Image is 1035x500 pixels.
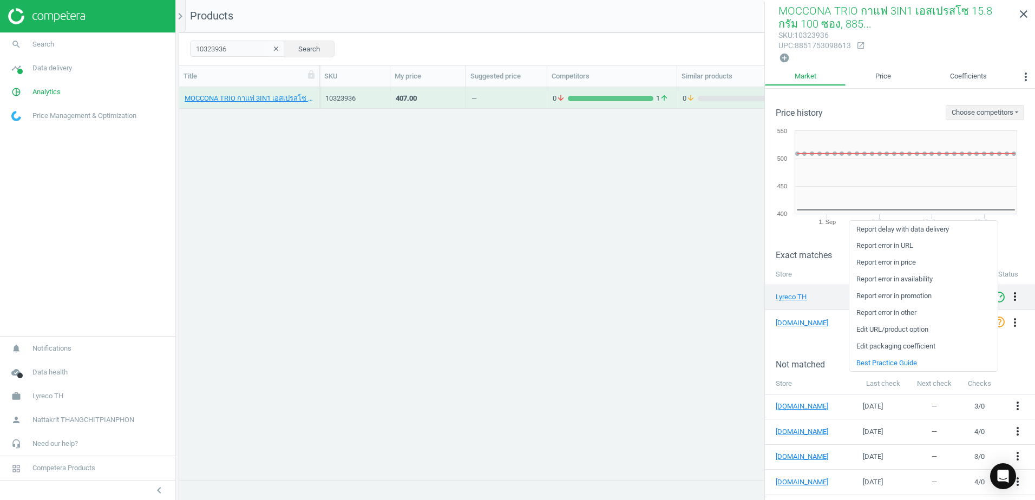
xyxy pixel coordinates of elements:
i: more_vert [1008,316,1021,329]
a: Edit URL/product option [849,321,998,338]
i: person [6,410,27,430]
i: more_vert [1011,475,1024,488]
a: Report error in URL [849,238,998,254]
span: Nattakrit THANGCHITPIANPHON [32,415,134,425]
i: check_circle_outline [993,291,1006,304]
i: chevron_left [153,484,166,497]
span: Data delivery [32,63,72,73]
th: Status [993,264,1035,285]
button: add_circle [778,52,790,64]
td: — [908,394,960,419]
i: open_in_new [856,41,865,50]
span: Price Management & Optimization [32,111,136,121]
text: 400 [777,210,787,217]
h3: Price history [776,108,823,118]
th: Store [765,264,864,285]
td: 4 / 0 [960,419,999,445]
button: more_vert [1017,68,1035,89]
button: more_vert [1011,450,1024,464]
i: arrow_upward [660,94,669,103]
a: Edit packaging coefficient [849,338,998,355]
i: chevron_right [174,10,187,23]
tspan: 8. Sep [871,219,888,225]
th: Next check [908,373,960,394]
div: 10323936 [325,94,384,103]
i: search [6,34,27,55]
text: 550 [777,128,787,134]
a: Report error in price [849,254,998,271]
a: [DOMAIN_NAME] [776,427,841,437]
a: open_in_new [851,41,865,51]
a: MOCCONA TRIO กาแฟ 3IN1 เอสเปรสโซ 15.8 กรัม 100 ซอง, 8851753098613 [185,94,314,103]
div: Title [184,71,315,81]
div: : 8851753098613 [778,41,851,51]
button: more_vert [1011,475,1024,489]
span: Need our help? [32,439,78,449]
a: Report error in promotion [849,288,998,305]
button: clear [268,42,284,57]
th: Store [765,373,857,394]
div: 407.00 [396,94,417,103]
i: more_vert [1008,290,1021,303]
i: more_vert [1011,425,1024,438]
div: — [471,94,477,107]
td: — [908,470,960,495]
span: [DATE] [863,478,883,486]
a: [DOMAIN_NAME] [776,318,830,328]
div: My price [395,71,461,81]
a: Lyreco TH [776,292,830,302]
button: more_vert [1008,316,1021,330]
i: arrow_downward [556,94,565,103]
button: Choose competitors [946,105,1024,120]
i: add_circle [779,52,790,63]
tspan: 1. Sep [818,219,836,225]
span: Competera Products [32,463,95,473]
tspan: 15. Sep [922,219,942,225]
img: wGWNvw8QSZomAAAAABJRU5ErkJggg== [11,111,21,121]
td: 3 / 0 [960,444,999,470]
a: [DOMAIN_NAME] [776,402,841,411]
i: close [1017,8,1030,21]
text: 450 [777,183,787,189]
span: Lyreco TH [32,391,63,401]
span: Analytics [32,87,61,97]
i: timeline [6,58,27,78]
span: Search [32,40,54,49]
button: Search [284,41,335,57]
a: Report error in availability [849,271,998,288]
button: more_vert [1011,399,1024,413]
th: Checks [960,373,999,394]
h3: Exact matches [776,250,1035,260]
a: Price [846,68,920,86]
span: Products [190,9,233,22]
div: Suggested price [470,71,542,81]
i: more_vert [1011,399,1024,412]
i: cloud_done [6,362,27,383]
td: 4 / 0 [960,470,999,495]
i: clear [272,45,280,52]
i: pie_chart_outlined [6,82,27,102]
span: [DATE] [863,452,883,460]
button: more_vert [1011,425,1024,439]
td: — [908,419,960,445]
a: [DOMAIN_NAME] [776,477,841,487]
div: Open Intercom Messenger [990,463,1016,489]
a: Market [765,68,846,86]
i: headset_mic [6,433,27,454]
button: chevron_left [146,483,173,497]
a: Report delay with data delivery [849,221,998,238]
span: Notifications [32,344,71,353]
span: 0 [553,94,568,103]
div: Similar products [682,71,786,81]
td: — [908,444,960,470]
div: Competitors [552,71,672,81]
i: more_vert [1019,70,1032,83]
a: [DOMAIN_NAME] [776,452,841,462]
i: work [6,386,27,406]
td: 3 / 0 [960,394,999,419]
span: [DATE] [863,427,883,436]
text: 500 [777,155,787,162]
input: SKU/Title search [190,41,285,57]
i: help_outline [993,315,1006,328]
span: [DATE] [863,402,883,410]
